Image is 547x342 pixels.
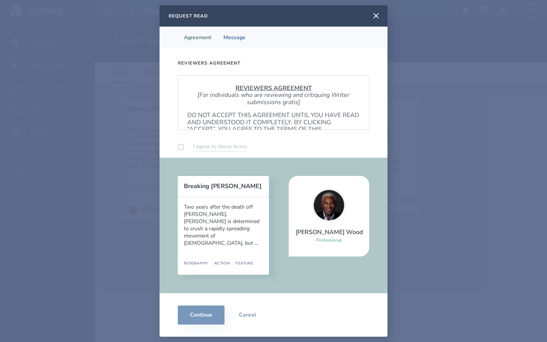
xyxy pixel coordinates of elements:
[312,188,346,222] img: user_1641492977-crop.jpg
[169,13,208,19] h2: Request Read
[316,236,342,244] div: Professional
[229,261,253,266] div: Feature
[178,60,240,66] h3: Reviewers Agreement
[178,306,224,325] button: Continue
[289,176,369,256] a: [PERSON_NAME] WoodProfessional
[184,261,208,266] div: Biography
[217,27,251,48] li: Message
[296,228,363,236] div: [PERSON_NAME] Wood
[184,203,263,247] div: Two years after the death off [PERSON_NAME], [PERSON_NAME] is determined to crush a rapidly sprea...
[193,142,247,152] label: I agree to these terms
[184,183,269,190] button: Breaking [PERSON_NAME]
[187,92,360,106] p: [For individuals who are reviewing and critiquing Writer submissions gratis]
[208,261,230,266] div: Action
[187,112,360,140] p: DO NOT ACCEPT THIS AGREEMENT UNTIL YOU HAVE READ AND UNDERSTOOD IT COMPLETELY. BY CLICKING “ACCEP...
[178,27,217,48] li: Agreement
[187,85,360,92] p: REVIEWERS AGREEMENT
[224,306,270,325] button: Cancel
